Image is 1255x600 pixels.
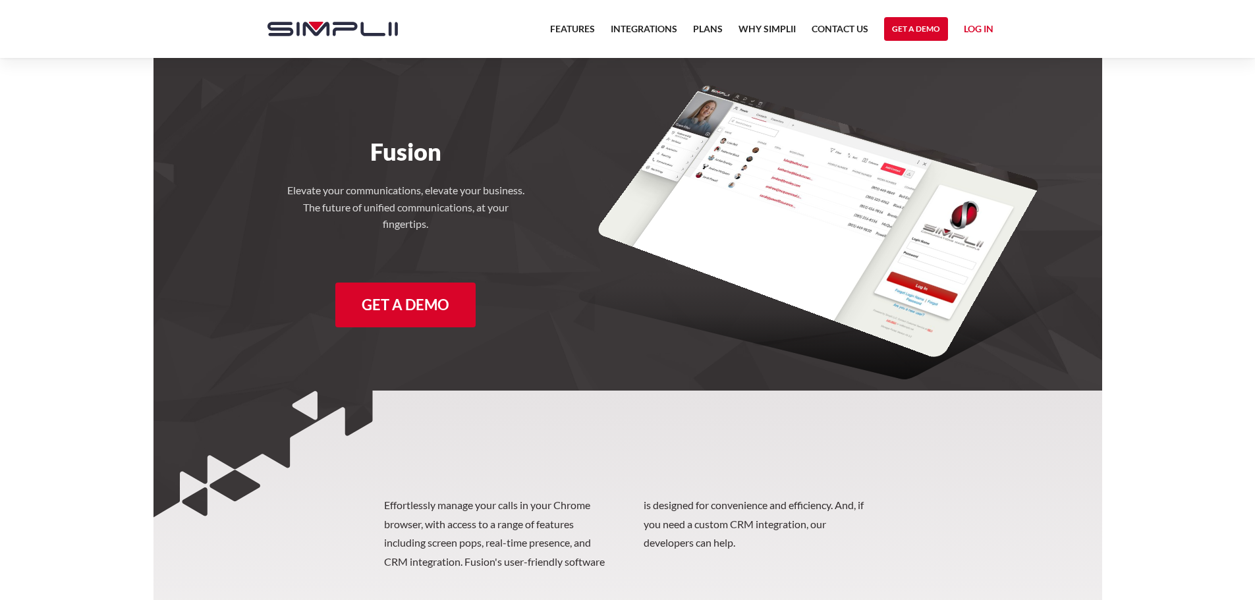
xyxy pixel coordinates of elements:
[267,22,398,36] img: Simplii
[550,21,595,45] a: Features
[739,21,796,45] a: Why Simplii
[884,17,948,41] a: Get a Demo
[254,137,558,166] h1: Fusion
[287,182,524,232] h4: Elevate your communications, elevate your business. The future of unified communications, at your...
[693,21,723,45] a: Plans
[611,21,677,45] a: Integrations
[335,283,476,327] a: Get a Demo
[384,496,872,572] p: Effortlessly manage your calls in your Chrome browser, with access to a range of features includi...
[964,21,993,41] a: Log in
[812,21,868,45] a: Contact US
